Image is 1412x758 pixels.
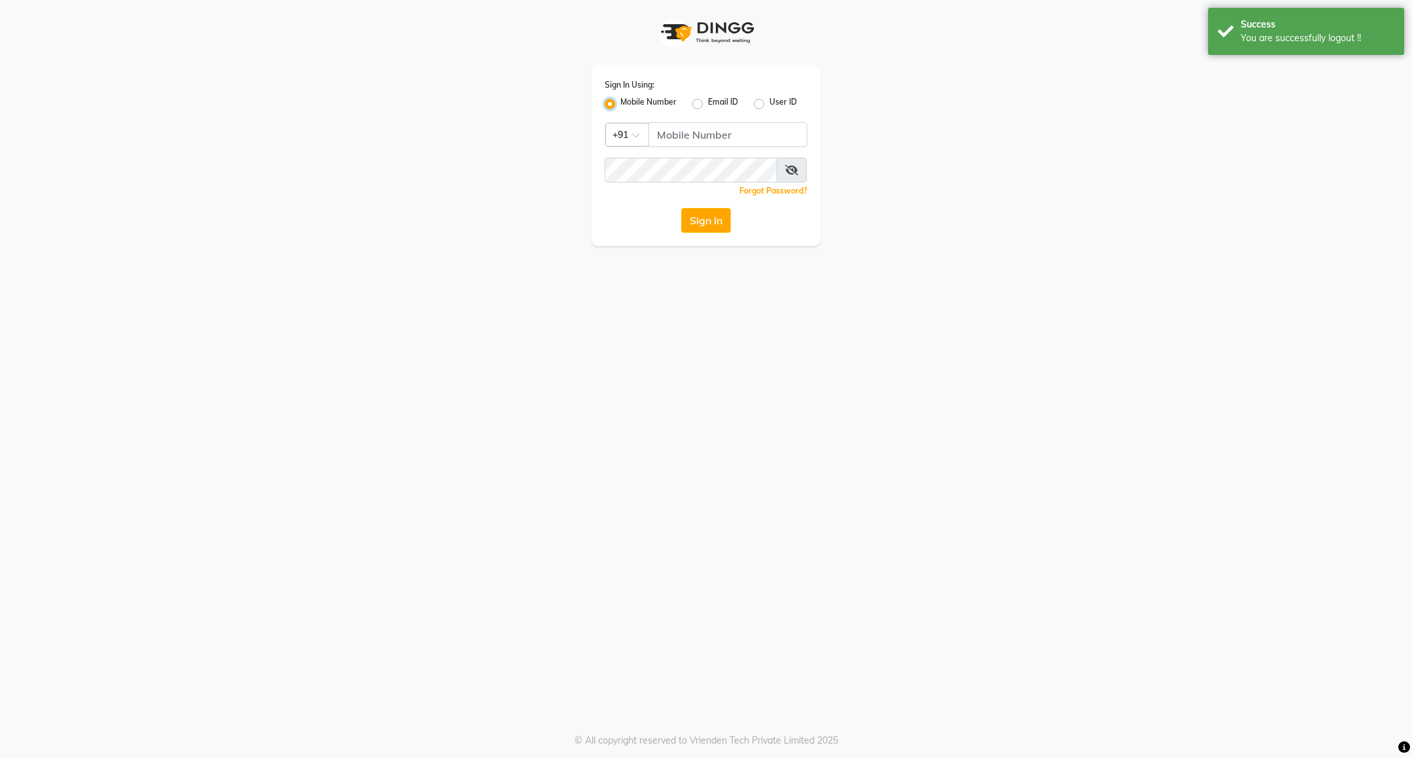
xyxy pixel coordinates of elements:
[654,13,758,52] img: logo1.svg
[605,158,777,182] input: Username
[1241,31,1394,45] div: You are successfully logout !!
[708,96,738,112] label: Email ID
[739,186,807,196] a: Forgot Password?
[681,208,731,233] button: Sign In
[1241,18,1394,31] div: Success
[605,79,654,91] label: Sign In Using:
[620,96,677,112] label: Mobile Number
[769,96,797,112] label: User ID
[648,122,807,147] input: Username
